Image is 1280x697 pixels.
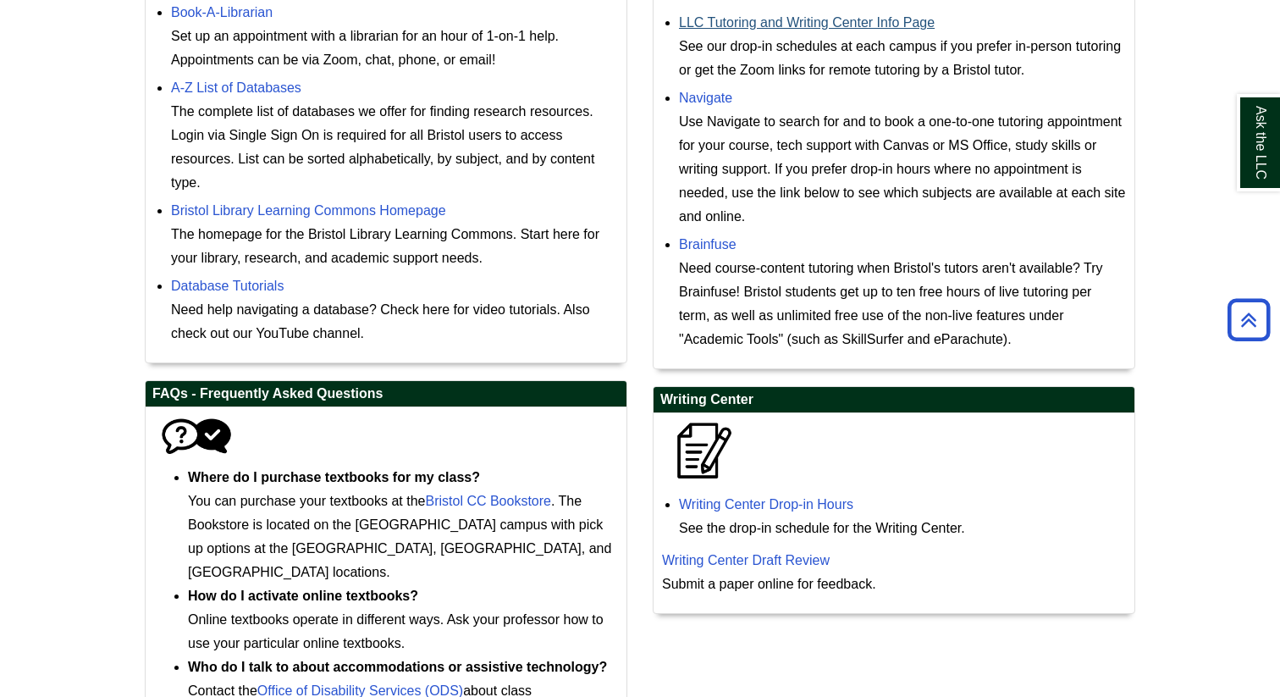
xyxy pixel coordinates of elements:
[171,298,618,346] div: Need help navigating a database? Check here for video tutorials. Also check out our YouTube channel.
[679,237,737,252] a: Brainfuse
[171,80,301,95] a: A-Z List of Databases
[188,470,611,579] span: You can purchase your textbooks at the . The Bookstore is located on the [GEOGRAPHIC_DATA] campus...
[425,494,551,508] a: Bristol CC Bookstore
[679,15,935,30] a: LLC Tutoring and Writing Center Info Page
[188,589,418,603] strong: How do I activate online textbooks?
[679,35,1126,82] div: See our drop-in schedules at each campus if you prefer in-person tutoring or get the Zoom links f...
[171,279,284,293] a: Database Tutorials
[171,100,618,195] div: The complete list of databases we offer for finding research resources. Login via Single Sign On ...
[188,660,607,674] strong: Who do I talk to about accommodations or assistive technology?
[146,381,626,407] h2: FAQs - Frequently Asked Questions
[171,203,446,218] a: Bristol Library Learning Commons Homepage
[662,549,1126,596] p: Submit a paper online for feedback.
[1222,308,1276,331] a: Back to Top
[188,589,604,650] span: Online textbooks operate in different ways. Ask your professor how to use your particular online ...
[171,5,273,19] a: Book-A-Librarian
[188,470,480,484] strong: Where do I purchase textbooks for my class?
[679,517,1126,540] div: See the drop-in schedule for the Writing Center.
[679,110,1126,229] div: Use Navigate to search for and to book a one-to-one tutoring appointment for your course, tech su...
[679,257,1126,351] div: Need course-content tutoring when Bristol's tutors aren't available? Try Brainfuse! Bristol stude...
[654,387,1134,413] h2: Writing Center
[679,91,732,105] a: Navigate
[171,223,618,270] div: The homepage for the Bristol Library Learning Commons. Start here for your library, research, and...
[171,25,618,72] div: Set up an appointment with a librarian for an hour of 1-on-1 help. Appointments can be via Zoom, ...
[662,553,830,567] a: Writing Center Draft Review
[679,497,853,512] a: Writing Center Drop-in Hours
